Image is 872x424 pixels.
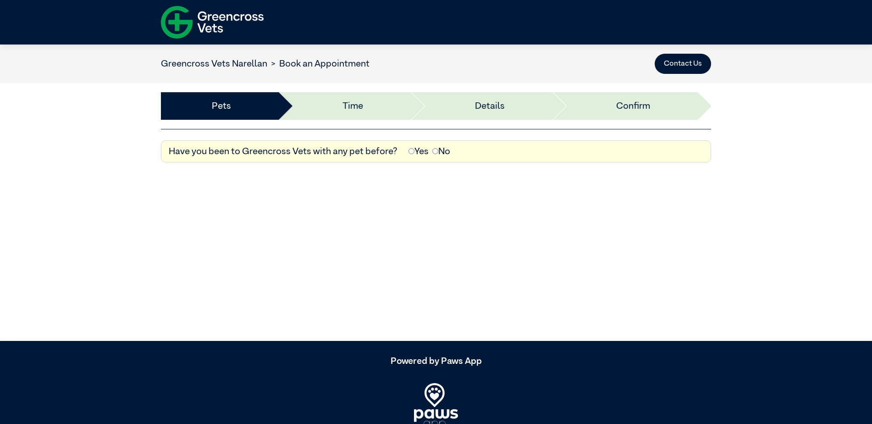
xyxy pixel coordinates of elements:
[161,57,370,71] nav: breadcrumb
[161,356,711,367] h5: Powered by Paws App
[169,145,397,158] label: Have you been to Greencross Vets with any pet before?
[432,148,438,154] input: No
[408,148,414,154] input: Yes
[432,145,450,158] label: No
[161,2,264,42] img: f-logo
[267,57,370,71] li: Book an Appointment
[161,59,267,68] a: Greencross Vets Narellan
[408,145,429,158] label: Yes
[212,99,231,113] a: Pets
[655,54,711,74] button: Contact Us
